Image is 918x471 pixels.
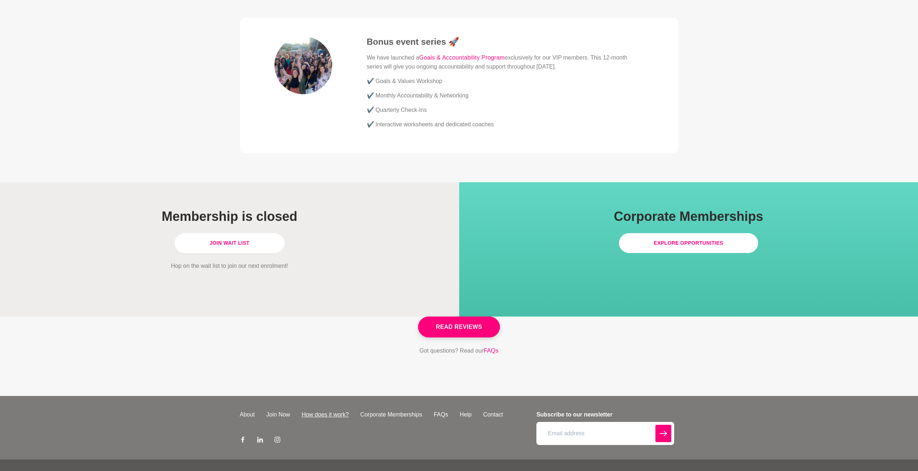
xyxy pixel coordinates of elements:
[102,208,356,224] h1: Membership is closed
[536,410,674,419] h4: Subscribe to our newsletter
[477,410,509,419] a: Contact
[367,91,644,100] p: ✔️ Monthly Accountability & Networking
[175,233,285,253] a: Join Wait List
[274,436,280,445] a: Instagram
[454,410,477,419] a: Help
[419,53,505,62] a: Goals & Accountability Program
[367,120,644,129] p: ✔️ Interactive worksheets and dedicated coaches
[296,410,355,419] a: How does it work?
[257,436,263,445] a: LinkedIn
[619,233,759,253] a: Explore Opportunities
[367,53,644,71] p: We have launched a exclusively for our VIP members. This 12-month series will give you ongoing ac...
[418,317,500,337] a: Read Reviews
[562,208,816,224] h1: Corporate Memberships
[240,436,246,445] a: Facebook
[355,410,428,419] a: Corporate Memberships
[234,410,261,419] a: About
[367,36,644,47] h4: Bonus event series 🚀
[484,346,499,356] a: FAQs
[367,77,644,86] p: ✔️ Goals & Values Workshop
[260,410,296,419] a: Join Now
[102,262,356,270] p: Hop on the wait list to join our next enrolment!
[420,346,499,356] p: Got questions? Read our
[428,410,454,419] a: FAQs
[536,422,674,445] input: Email address
[367,106,644,114] p: ✔️ Quarterly Check-Ins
